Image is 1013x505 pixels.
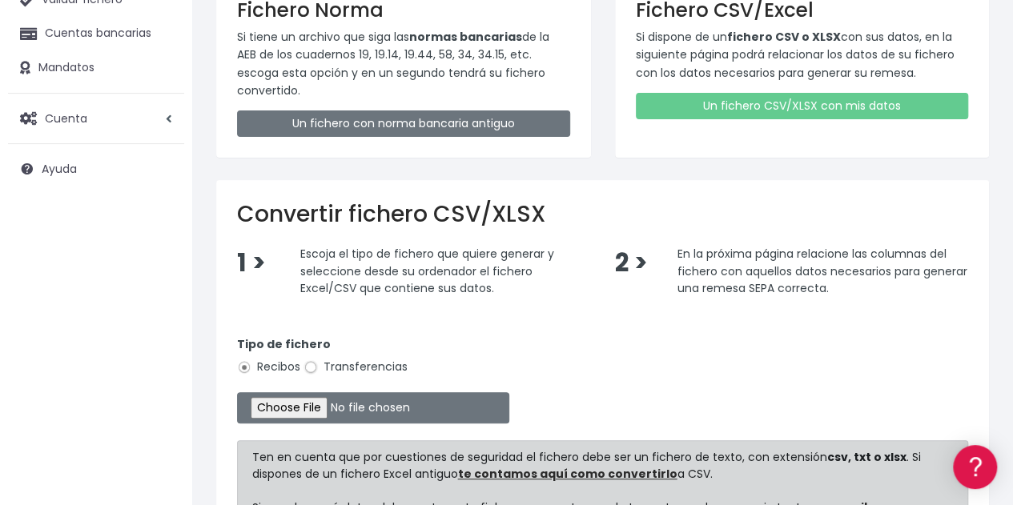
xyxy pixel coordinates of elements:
[16,227,304,252] a: Problemas habituales
[16,384,304,399] div: Programadores
[16,111,304,126] div: Información general
[42,161,77,177] span: Ayuda
[636,28,969,82] p: Si dispone de un con sus datos, en la siguiente página podrá relacionar los datos de su fichero c...
[16,409,304,434] a: API
[409,29,522,45] strong: normas bancarias
[237,246,266,280] span: 1 >
[8,51,184,85] a: Mandatos
[16,277,304,302] a: Perfiles de empresas
[237,28,570,100] p: Si tiene un archivo que siga las de la AEB de los cuadernos 19, 19.14, 19.44, 58, 34, 34.15, etc....
[303,359,408,375] label: Transferencias
[636,93,969,119] a: Un fichero CSV/XLSX con mis datos
[16,177,304,192] div: Convertir ficheros
[8,152,184,186] a: Ayuda
[237,110,570,137] a: Un fichero con norma bancaria antiguo
[237,336,331,352] strong: Tipo de fichero
[16,136,304,161] a: Información general
[677,246,967,296] span: En la próxima página relacione las columnas del fichero con aquellos datos necesarios para genera...
[16,202,304,227] a: Formatos
[237,359,300,375] label: Recibos
[16,343,304,368] a: General
[458,466,677,482] a: te contamos aquí como convertirlo
[16,318,304,333] div: Facturación
[8,17,184,50] a: Cuentas bancarias
[16,428,304,456] button: Contáctanos
[45,110,87,126] span: Cuenta
[16,252,304,277] a: Videotutoriales
[614,246,647,280] span: 2 >
[300,246,554,296] span: Escoja el tipo de fichero que quiere generar y seleccione desde su ordenador el fichero Excel/CSV...
[8,102,184,135] a: Cuenta
[727,29,841,45] strong: fichero CSV o XLSX
[220,461,308,476] a: POWERED BY ENCHANT
[237,201,968,228] h2: Convertir fichero CSV/XLSX
[827,449,906,465] strong: csv, txt o xlsx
